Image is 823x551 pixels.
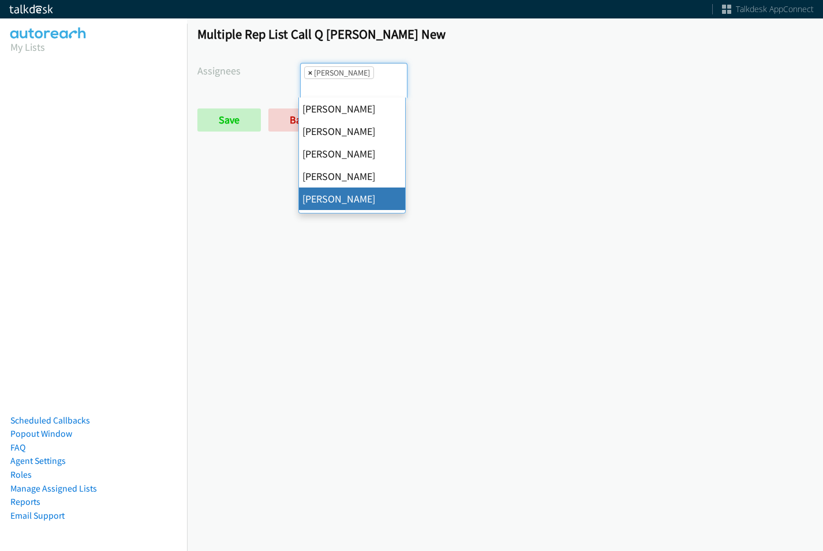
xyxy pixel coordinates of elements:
[299,143,405,165] li: [PERSON_NAME]
[10,510,65,521] a: Email Support
[10,442,25,453] a: FAQ
[299,98,405,120] li: [PERSON_NAME]
[10,469,32,480] a: Roles
[10,483,97,494] a: Manage Assigned Lists
[10,496,40,507] a: Reports
[299,210,405,233] li: [PERSON_NAME]
[304,66,374,79] li: Daquaya Johnson
[10,455,66,466] a: Agent Settings
[10,40,45,54] a: My Lists
[268,108,332,132] a: Back
[722,3,814,15] a: Talkdesk AppConnect
[197,26,813,42] h1: Multiple Rep List Call Q [PERSON_NAME] New
[197,63,300,78] label: Assignees
[308,67,312,78] span: ×
[299,120,405,143] li: [PERSON_NAME]
[299,165,405,188] li: [PERSON_NAME]
[10,415,90,426] a: Scheduled Callbacks
[197,108,261,132] input: Save
[299,188,405,210] li: [PERSON_NAME]
[10,428,72,439] a: Popout Window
